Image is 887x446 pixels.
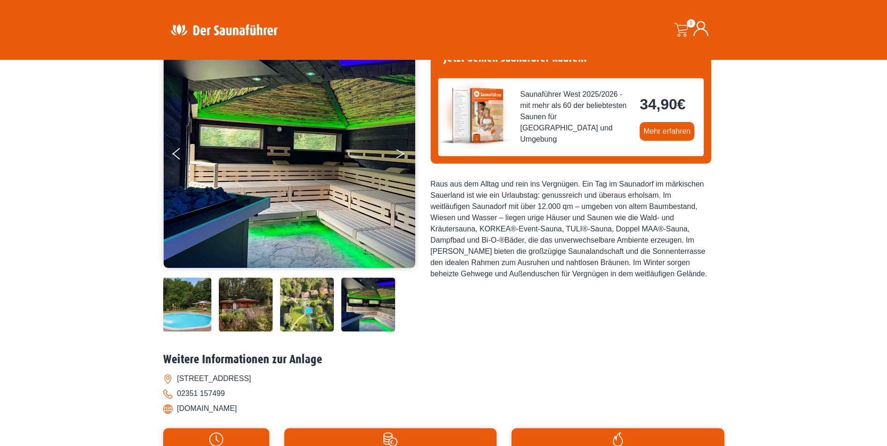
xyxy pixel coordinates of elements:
[173,144,196,167] button: Previous
[163,352,724,367] h2: Weitere Informationen zur Anlage
[163,401,724,416] li: [DOMAIN_NAME]
[395,144,418,167] button: Next
[163,386,724,401] li: 02351 157499
[677,96,685,113] span: €
[520,89,633,145] span: Saunaführer West 2025/2026 - mit mehr als 60 der beliebtesten Saunen für [GEOGRAPHIC_DATA] und Um...
[163,371,724,386] li: [STREET_ADDRESS]
[431,179,711,280] div: Raus aus dem Alltag und rein ins Vergnügen. Ein Tag im Saunadorf im märkischen Sauerland ist wie ...
[687,19,695,28] span: 0
[438,78,513,153] img: der-saunafuehrer-2025-west.jpg
[640,122,694,141] a: Mehr erfahren
[640,96,685,113] bdi: 34,90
